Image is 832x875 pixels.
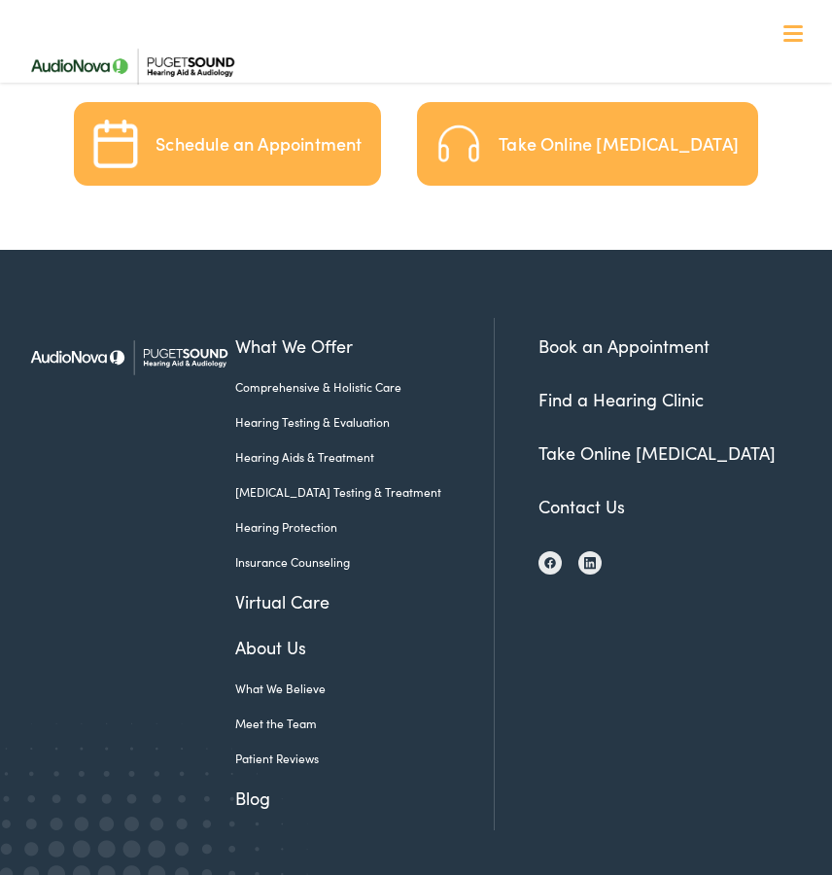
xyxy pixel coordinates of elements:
a: Blog [235,785,465,811]
a: Take Online [MEDICAL_DATA] [538,440,776,465]
img: Puget Sound Hearing Aid & Audiology [17,318,240,397]
a: Hearing Testing & Evaluation [235,413,465,431]
a: Comprehensive & Holistic Care [235,378,465,396]
img: Schedule an Appointment [91,120,140,168]
a: Patient Reviews [235,750,465,767]
a: Hearing Aids & Treatment [235,448,465,466]
a: Virtual Care [235,588,465,614]
div: Take Online [MEDICAL_DATA] [499,135,739,153]
a: Hearing Protection [235,518,465,536]
img: Take an Online Hearing Test [434,120,483,168]
a: Contact Us [538,494,625,518]
a: Insurance Counseling [235,553,465,571]
a: Meet the Team [235,715,465,732]
a: What We Offer [31,78,815,138]
img: Facebook icon, indicating the presence of the site or brand on the social media platform. [544,557,556,569]
a: Take an Online Hearing Test Take Online [MEDICAL_DATA] [417,102,757,186]
a: Schedule an Appointment Schedule an Appointment [74,102,381,186]
div: Schedule an Appointment [156,135,362,153]
a: [MEDICAL_DATA] Testing & Treatment [235,483,465,501]
a: About Us [235,634,465,660]
a: Find a Hearing Clinic [538,387,704,411]
a: What We Offer [235,332,465,359]
img: LinkedIn [584,556,596,570]
a: What We Believe [235,680,465,697]
a: Book an Appointment [538,333,710,358]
